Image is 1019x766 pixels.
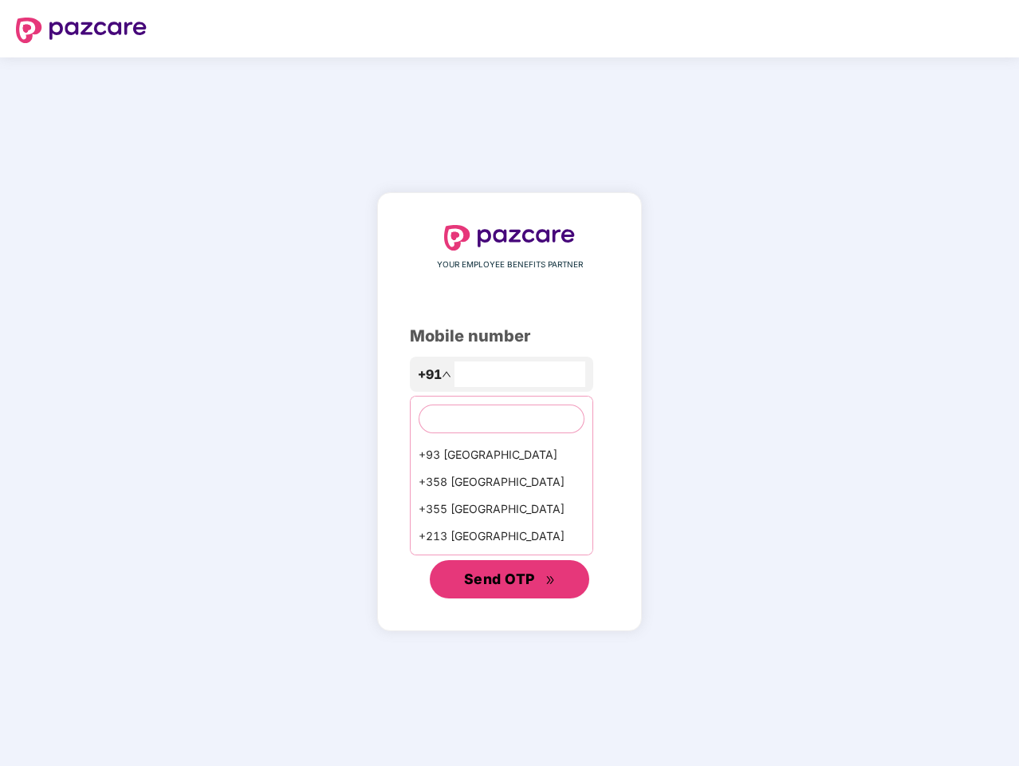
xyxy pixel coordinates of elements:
button: Send OTPdouble-right [430,560,589,598]
img: logo [444,225,575,251]
img: logo [16,18,147,43]
div: +213 [GEOGRAPHIC_DATA] [411,523,592,550]
span: double-right [545,575,556,586]
span: YOUR EMPLOYEE BENEFITS PARTNER [437,259,583,271]
span: +91 [418,365,442,385]
div: +93 [GEOGRAPHIC_DATA] [411,441,592,468]
div: +358 [GEOGRAPHIC_DATA] [411,468,592,496]
span: up [442,369,451,379]
div: +1684 AmericanSamoa [411,550,592,577]
div: +355 [GEOGRAPHIC_DATA] [411,496,592,523]
div: Mobile number [410,324,609,349]
span: Send OTP [464,571,535,587]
